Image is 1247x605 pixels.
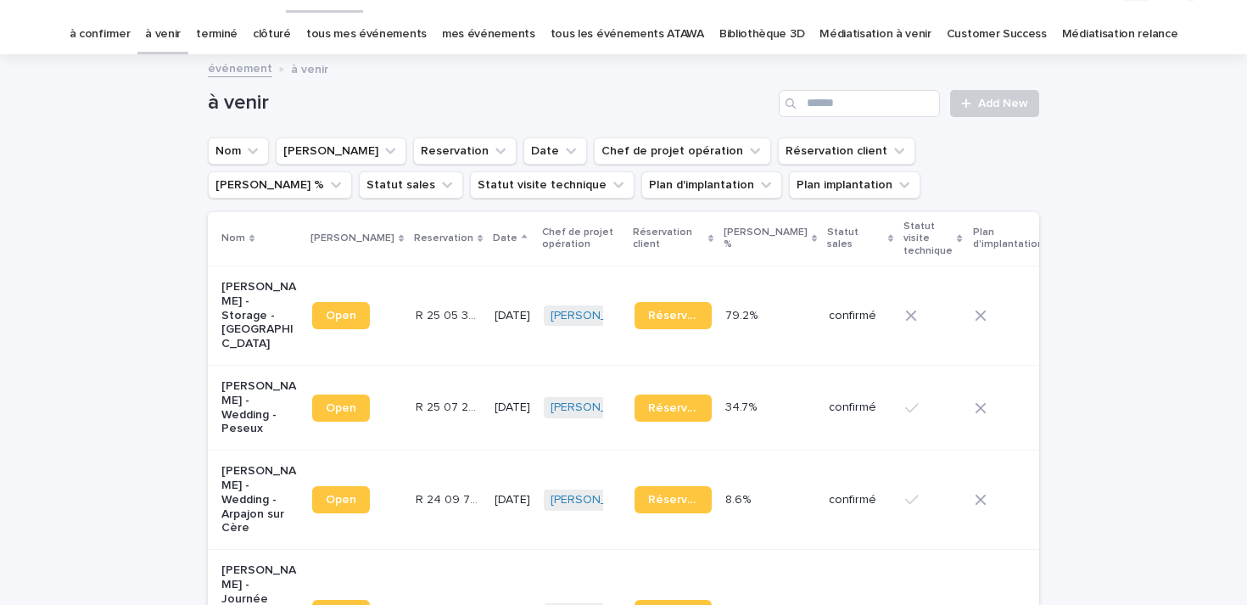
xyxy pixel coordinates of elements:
a: tous mes événements [306,14,427,54]
p: [PERSON_NAME] - Storage - [GEOGRAPHIC_DATA] [221,280,299,351]
a: à venir [145,14,181,54]
p: Chef de projet opération [542,223,623,255]
a: terminé [196,14,238,54]
span: Réservation [648,310,698,322]
p: R 25 05 3065 [416,305,484,323]
p: Date [493,229,517,248]
p: Plan d'implantation [973,223,1043,255]
p: à venir [291,59,328,77]
a: tous les événements ATAWA [551,14,704,54]
p: confirmé [829,401,892,415]
tr: [PERSON_NAME] - Storage - [GEOGRAPHIC_DATA]OpenR 25 05 3065R 25 05 3065 [DATE][PERSON_NAME] Réser... [208,266,1161,365]
p: [PERSON_NAME] - Wedding - Peseux [221,379,299,436]
p: Statut sales [827,223,884,255]
tr: [PERSON_NAME] - Wedding - Arpajon sur CèreOpenR 24 09 763R 24 09 763 [DATE][PERSON_NAME] Réservat... [208,451,1161,550]
p: Statut visite technique [903,217,953,260]
input: Search [779,90,940,117]
p: 34.7% [725,397,760,415]
p: R 24 09 763 [416,490,484,507]
a: événement [208,58,272,77]
button: Reservation [413,137,517,165]
p: Nom [221,229,245,248]
a: [PERSON_NAME] [551,401,643,415]
a: mes événements [442,14,535,54]
button: Chef de projet opération [594,137,771,165]
span: Add New [978,98,1028,109]
p: Réservation client [633,223,704,255]
button: Plan d'implantation [641,171,782,199]
button: Plan implantation [789,171,920,199]
p: [PERSON_NAME] [310,229,394,248]
p: 79.2% [725,305,761,323]
span: Réservation [648,494,698,506]
p: R 25 07 2365 [416,397,484,415]
tr: [PERSON_NAME] - Wedding - PeseuxOpenR 25 07 2365R 25 07 2365 [DATE][PERSON_NAME] Réservation34.7%... [208,365,1161,450]
a: Add New [950,90,1039,117]
p: confirmé [829,493,892,507]
a: Bibliothèque 3D [719,14,804,54]
a: Réservation [635,486,712,513]
span: Réservation [648,402,698,414]
button: Réservation client [778,137,915,165]
a: Customer Success [947,14,1047,54]
button: Marge % [208,171,352,199]
button: Date [523,137,587,165]
a: Réservation [635,302,712,329]
p: [DATE] [495,309,530,323]
h1: à venir [208,91,772,115]
a: clôturé [253,14,291,54]
button: Lien Stacker [276,137,406,165]
span: Open [326,310,356,322]
a: Open [312,302,370,329]
p: [PERSON_NAME] - Wedding - Arpajon sur Cère [221,464,299,535]
a: Open [312,395,370,422]
a: à confirmer [70,14,131,54]
p: [DATE] [495,493,530,507]
button: Nom [208,137,269,165]
span: Open [326,494,356,506]
p: Reservation [414,229,473,248]
p: [DATE] [495,401,530,415]
span: Open [326,402,356,414]
p: confirmé [829,309,892,323]
a: Médiatisation relance [1062,14,1178,54]
button: Statut sales [359,171,463,199]
a: Open [312,486,370,513]
a: [PERSON_NAME] [551,493,643,507]
button: Statut visite technique [470,171,635,199]
a: Réservation [635,395,712,422]
a: [PERSON_NAME] [551,309,643,323]
p: [PERSON_NAME] % [724,223,808,255]
p: 8.6% [725,490,754,507]
a: Médiatisation à venir [819,14,931,54]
